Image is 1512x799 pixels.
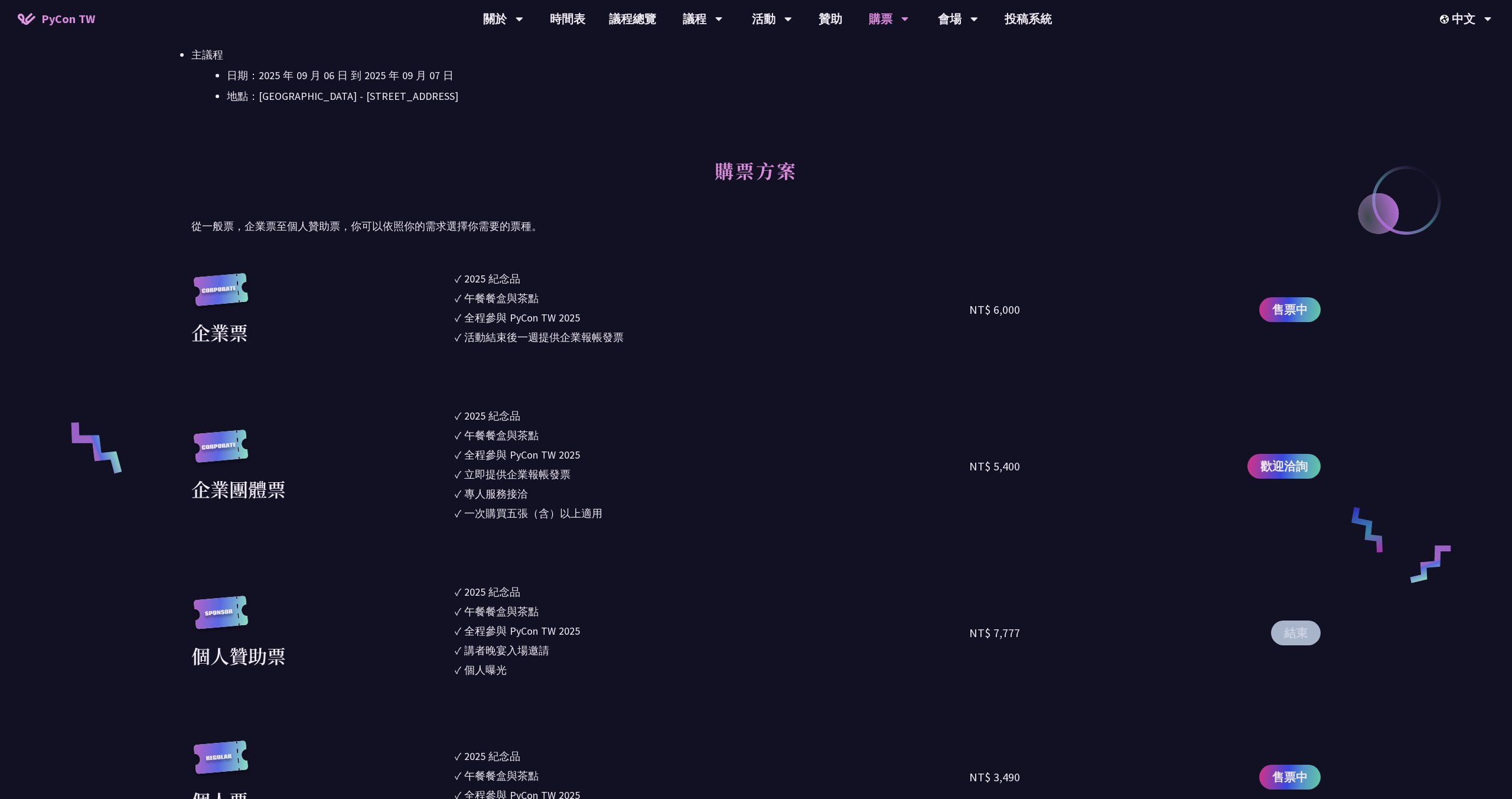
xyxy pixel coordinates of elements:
[455,329,969,345] li: ✓
[1272,768,1308,786] span: 售票中
[464,768,539,784] div: 午餐餐盒與茶點
[1259,297,1321,322] a: 售票中
[191,475,286,503] div: 企業團體票
[464,584,520,600] div: 2025 紀念品
[1271,621,1321,645] button: 結束
[969,457,1020,475] div: NT$ 5,400
[191,740,250,786] img: regular.8f272d9.svg
[455,447,969,463] li: ✓
[455,290,969,306] li: ✓
[191,318,248,346] div: 企業票
[464,642,549,658] div: 講者晚宴入場邀請
[455,642,969,658] li: ✓
[191,147,1321,212] h2: 購票方案
[464,408,520,424] div: 2025 紀念品
[1260,457,1308,475] span: 歡迎洽詢
[41,10,95,28] span: PyCon TW
[455,486,969,502] li: ✓
[464,447,580,463] div: 全程參與 PyCon TW 2025
[464,427,539,443] div: 午餐餐盒與茶點
[191,430,250,475] img: corporate.a587c14.svg
[969,624,1020,642] div: NT$ 7,777
[464,310,580,326] div: 全程參與 PyCon TW 2025
[455,271,969,287] li: ✓
[18,13,35,25] img: Home icon of PyCon TW 2025
[191,217,1321,235] p: 從一般票，企業票至個人贊助票，你可以依照你的需求選擇你需要的票種。
[6,4,107,34] a: PyCon TW
[455,505,969,521] li: ✓
[455,427,969,443] li: ✓
[455,310,969,326] li: ✓
[191,641,286,670] div: 個人贊助票
[464,466,571,482] div: 立即提供企業報帳發票
[455,603,969,619] li: ✓
[191,273,250,319] img: corporate.a587c14.svg
[455,584,969,600] li: ✓
[464,748,520,764] div: 2025 紀念品
[1247,454,1321,479] a: 歡迎洽詢
[969,768,1020,786] div: NT$ 3,490
[191,46,1321,105] li: 主議程
[455,748,969,764] li: ✓
[455,466,969,482] li: ✓
[1259,765,1321,790] a: 售票中
[455,768,969,784] li: ✓
[464,505,602,521] div: 一次購買五張（含）以上適用
[1440,15,1452,24] img: Locale Icon
[969,301,1020,319] div: NT$ 6,000
[191,596,250,641] img: sponsor.43e6a3a.svg
[1272,301,1308,319] span: 售票中
[455,408,969,424] li: ✓
[464,486,528,502] div: 專人服務接洽
[464,603,539,619] div: 午餐餐盒與茶點
[464,662,507,678] div: 個人曝光
[227,87,1321,105] li: 地點：[GEOGRAPHIC_DATA] - ​[STREET_ADDRESS]
[464,329,624,345] div: 活動結束後一週提供企業報帳發票
[464,290,539,306] div: 午餐餐盒與茶點
[464,623,580,639] div: 全程參與 PyCon TW 2025
[455,662,969,678] li: ✓
[455,623,969,639] li: ✓
[464,271,520,287] div: 2025 紀念品
[227,67,1321,85] li: 日期：2025 年 09 月 06 日 到 2025 年 09 月 07 日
